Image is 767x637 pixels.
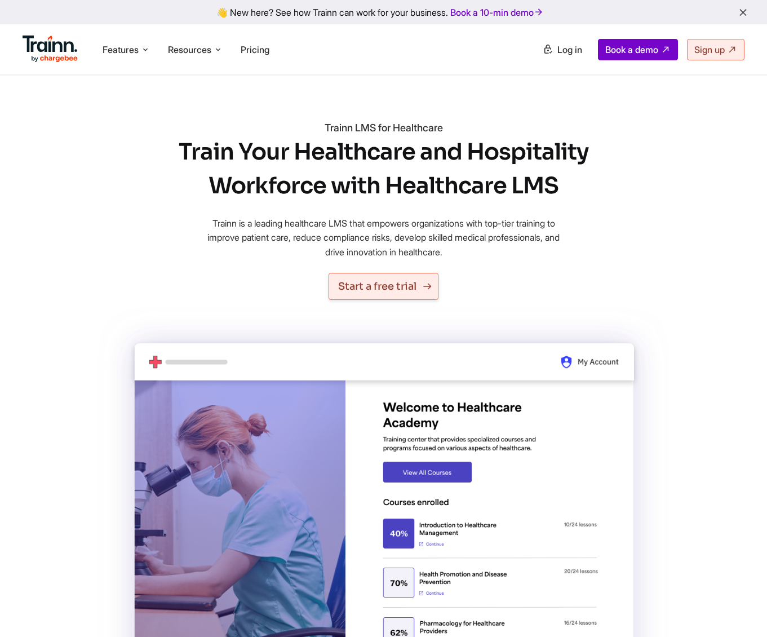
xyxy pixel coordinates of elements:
[23,36,78,63] img: Trainn Logo
[329,273,438,300] a: Start a free trial
[694,44,725,55] span: Sign up
[536,39,589,60] a: Log in
[203,216,564,260] p: Trainn is a leading healthcare LMS that empowers organizations with top-tier training to improve ...
[168,43,211,56] span: Resources
[448,5,546,20] a: Book a 10-min demo
[711,583,767,637] iframe: Chat Widget
[241,44,269,55] a: Pricing
[103,43,139,56] span: Features
[605,44,658,55] span: Book a demo
[557,44,582,55] span: Log in
[164,135,604,203] h1: Train Your Healthcare and Hospitality Workforce with Healthcare LMS
[7,7,760,17] div: 👋 New here? See how Trainn can work for your business.
[598,39,678,60] a: Book a demo
[325,122,443,134] span: Trainn LMS for Healthcare
[687,39,744,60] a: Sign up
